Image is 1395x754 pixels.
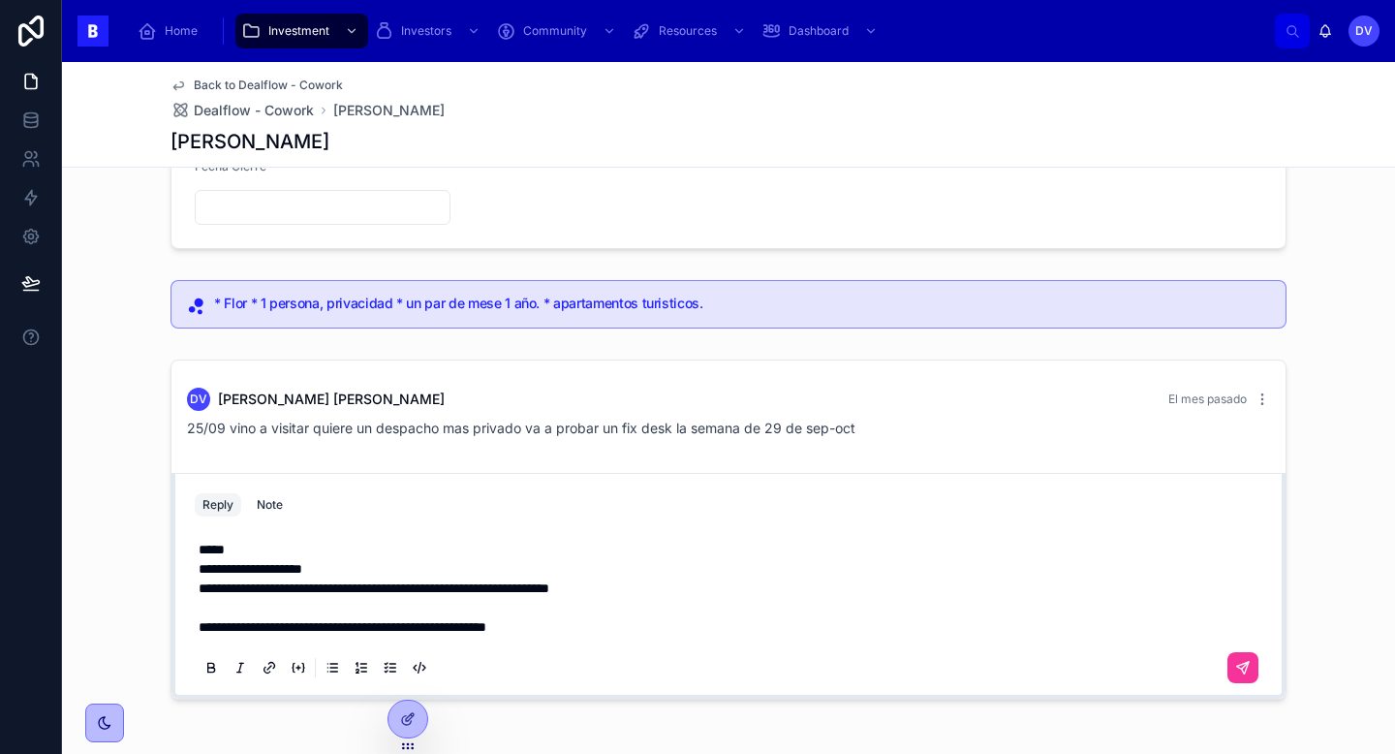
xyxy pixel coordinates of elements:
[626,14,756,48] a: Resources
[268,23,329,39] span: Investment
[77,16,108,47] img: App logo
[124,10,1275,52] div: scrollable content
[194,78,343,93] span: Back to Dealflow - Cowork
[235,14,368,48] a: Investment
[194,101,314,120] span: Dealflow - Cowork
[190,392,207,407] span: DV
[195,493,241,517] button: Reply
[218,390,445,409] span: [PERSON_NAME] [PERSON_NAME]
[490,14,626,48] a: Community
[756,14,887,48] a: Dashboard
[368,14,490,48] a: Investors
[659,23,717,39] span: Resources
[132,14,211,48] a: Home
[1168,392,1247,406] span: El mes pasado
[170,78,343,93] a: Back to Dealflow - Cowork
[523,23,587,39] span: Community
[789,23,849,39] span: Dashboard
[257,497,283,513] div: Note
[165,23,198,39] span: Home
[170,101,314,120] a: Dealflow - Cowork
[1355,23,1373,39] span: DV
[187,420,855,436] span: 25/09 vino a visitar quiere un despacho mas privado va a probar un fix desk la semana de 29 de se...
[401,23,451,39] span: Investors
[333,101,445,120] a: [PERSON_NAME]
[214,297,1270,310] h5: * Flor * 1 persona, privacidad * un par de mese 1 año. * apartamentos turisticos.
[170,128,329,155] h1: [PERSON_NAME]
[249,493,291,517] button: Note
